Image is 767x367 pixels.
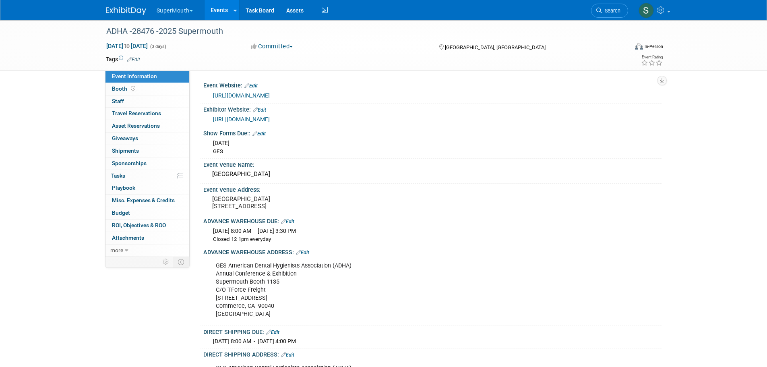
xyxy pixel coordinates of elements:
[112,185,135,191] span: Playbook
[112,135,138,141] span: Giveaways
[203,104,662,114] div: Exhibitor Website:
[112,147,139,154] span: Shipments
[106,7,146,15] img: ExhibitDay
[213,338,296,344] span: [DATE] 8:00 AM - [DATE] 4:00 PM
[105,95,189,108] a: Staff
[203,159,662,169] div: Event Venue Name:
[105,83,189,95] a: Booth
[111,172,125,179] span: Tasks
[213,148,655,156] div: GES
[105,70,189,83] a: Event Information
[445,44,546,50] span: [GEOGRAPHIC_DATA], [GEOGRAPHIC_DATA]
[112,122,160,129] span: Asset Reservations
[105,245,189,257] a: more
[203,79,662,90] div: Event Website:
[253,107,266,113] a: Edit
[635,43,643,50] img: Format-Inperson.png
[112,160,147,166] span: Sponsorships
[127,57,140,62] a: Edit
[105,120,189,132] a: Asset Reservations
[213,140,229,146] span: [DATE]
[112,110,161,116] span: Travel Reservations
[203,348,662,359] div: DIRECT SHIPPING ADDRESS:
[149,44,166,49] span: (3 days)
[203,246,662,257] div: ADVANCE WAREHOUSE ADDRESS:
[213,228,296,234] span: [DATE] 8:00 AM - [DATE] 3:30 PM
[105,182,189,194] a: Playbook
[639,3,654,18] img: Samantha Meyers
[203,184,662,194] div: Event Venue Address:
[281,219,294,224] a: Edit
[266,330,279,335] a: Edit
[105,158,189,170] a: Sponsorships
[203,326,662,336] div: DIRECT SHIPPING DUE:
[112,85,137,92] span: Booth
[213,92,270,99] a: [URL][DOMAIN_NAME]
[209,168,655,180] div: [GEOGRAPHIC_DATA]
[110,247,123,253] span: more
[173,257,189,267] td: Toggle Event Tabs
[244,83,258,89] a: Edit
[203,215,662,226] div: ADVANCE WAREHOUSE DUE:
[123,43,131,49] span: to
[112,222,166,228] span: ROI, Objectives & ROO
[105,195,189,207] a: Misc. Expenses & Credits
[213,116,270,122] a: [URL][DOMAIN_NAME]
[602,8,620,14] span: Search
[248,42,296,51] button: Committed
[112,98,124,104] span: Staff
[212,195,385,210] pre: [GEOGRAPHIC_DATA] [STREET_ADDRESS]
[112,73,157,79] span: Event Information
[105,207,189,219] a: Budget
[105,108,189,120] a: Travel Reservations
[105,170,189,182] a: Tasks
[203,127,662,138] div: Show Forms Due::
[112,209,130,216] span: Budget
[112,234,144,241] span: Attachments
[210,258,573,323] div: GES American Dental Hygienists Association (ADHA) Annual Conference & Exhibition Supermouth Booth...
[129,85,137,91] span: Booth not reserved yet
[581,42,664,54] div: Event Format
[105,145,189,157] a: Shipments
[213,236,655,243] div: Closed 12-1pm everyday
[281,352,294,358] a: Edit
[644,44,663,50] div: In-Person
[112,197,175,203] span: Misc. Expenses & Credits
[105,133,189,145] a: Giveaways
[252,131,266,137] a: Edit
[106,42,148,50] span: [DATE] [DATE]
[106,55,140,63] td: Tags
[103,24,616,39] div: ADHA -28476 -2025 Supermouth
[296,250,309,255] a: Edit
[105,220,189,232] a: ROI, Objectives & ROO
[591,4,628,18] a: Search
[105,232,189,244] a: Attachments
[159,257,173,267] td: Personalize Event Tab Strip
[641,55,663,59] div: Event Rating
